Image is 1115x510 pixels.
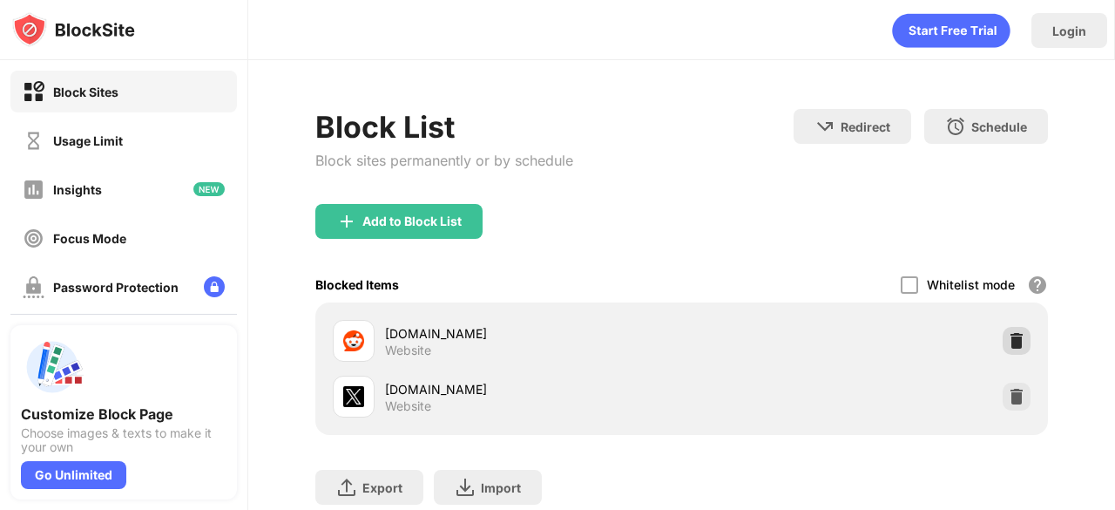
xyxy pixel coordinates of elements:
img: new-icon.svg [193,182,225,196]
div: Export [362,480,402,495]
div: Import [481,480,521,495]
div: Insights [53,182,102,197]
div: animation [892,13,1010,48]
div: Block List [315,109,573,145]
div: Block Sites [53,85,118,99]
div: Choose images & texts to make it your own [21,426,226,454]
div: Block sites permanently or by schedule [315,152,573,169]
div: Website [385,398,431,414]
div: Whitelist mode [927,277,1015,292]
div: Focus Mode [53,231,126,246]
div: Login [1052,24,1086,38]
img: insights-off.svg [23,179,44,201]
div: Add to Block List [362,214,462,228]
div: Go Unlimited [21,461,126,489]
div: [DOMAIN_NAME] [385,324,682,343]
img: lock-menu.svg [204,276,225,297]
div: Schedule [971,119,1027,134]
img: block-on.svg [23,81,44,103]
img: favicons [343,386,364,407]
img: focus-off.svg [23,228,44,249]
div: Customize Block Page [21,405,226,423]
img: password-protection-off.svg [23,276,44,298]
div: Password Protection [53,280,179,295]
div: [DOMAIN_NAME] [385,380,682,398]
div: Usage Limit [53,133,123,148]
div: Blocked Items [315,277,399,292]
div: Website [385,343,431,358]
div: Redirect [841,119,890,134]
img: favicons [343,330,364,351]
img: logo-blocksite.svg [12,12,135,47]
img: push-custom-page.svg [21,336,84,398]
img: time-usage-off.svg [23,130,44,152]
